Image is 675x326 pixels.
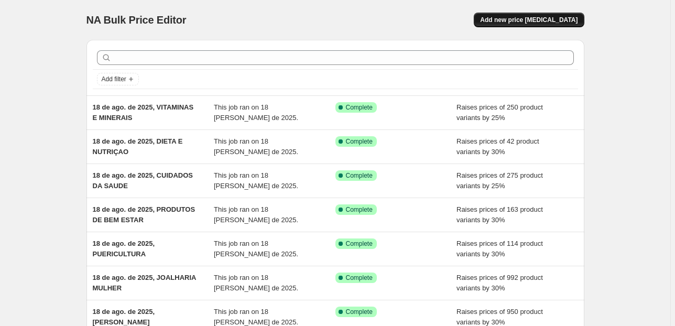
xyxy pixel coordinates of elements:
span: Complete [346,240,373,248]
span: NA Bulk Price Editor [86,14,187,26]
span: This job ran on 18 [PERSON_NAME] de 2025. [214,240,298,258]
span: This job ran on 18 [PERSON_NAME] de 2025. [214,274,298,292]
button: Add filter [97,73,139,85]
span: 18 de ago. de 2025, PUERICULTURA [93,240,155,258]
span: This job ran on 18 [PERSON_NAME] de 2025. [214,205,298,224]
span: Raises prices of 163 product variants by 30% [456,205,543,224]
span: Complete [346,274,373,282]
span: Complete [346,205,373,214]
span: Complete [346,308,373,316]
span: 18 de ago. de 2025, PRODUTOS DE BEM ESTAR [93,205,195,224]
span: 18 de ago. de 2025, [PERSON_NAME] [93,308,155,326]
span: Raises prices of 42 product variants by 30% [456,137,539,156]
span: Raises prices of 950 product variants by 30% [456,308,543,326]
span: Complete [346,103,373,112]
span: Raises prices of 992 product variants by 30% [456,274,543,292]
span: Complete [346,137,373,146]
span: This job ran on 18 [PERSON_NAME] de 2025. [214,137,298,156]
span: Add new price [MEDICAL_DATA] [480,16,578,24]
span: This job ran on 18 [PERSON_NAME] de 2025. [214,308,298,326]
span: Complete [346,171,373,180]
span: Raises prices of 250 product variants by 25% [456,103,543,122]
span: 18 de ago. de 2025, VITAMINAS E MINERAIS [93,103,194,122]
span: Raises prices of 275 product variants by 25% [456,171,543,190]
span: Add filter [102,75,126,83]
span: This job ran on 18 [PERSON_NAME] de 2025. [214,171,298,190]
button: Add new price [MEDICAL_DATA] [474,13,584,27]
span: Raises prices of 114 product variants by 30% [456,240,543,258]
span: This job ran on 18 [PERSON_NAME] de 2025. [214,103,298,122]
span: 18 de ago. de 2025, DIETA E NUTRIÇAO [93,137,183,156]
span: 18 de ago. de 2025, JOALHARIA MULHER [93,274,196,292]
span: 18 de ago. de 2025, CUIDADOS DA SAUDE [93,171,193,190]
